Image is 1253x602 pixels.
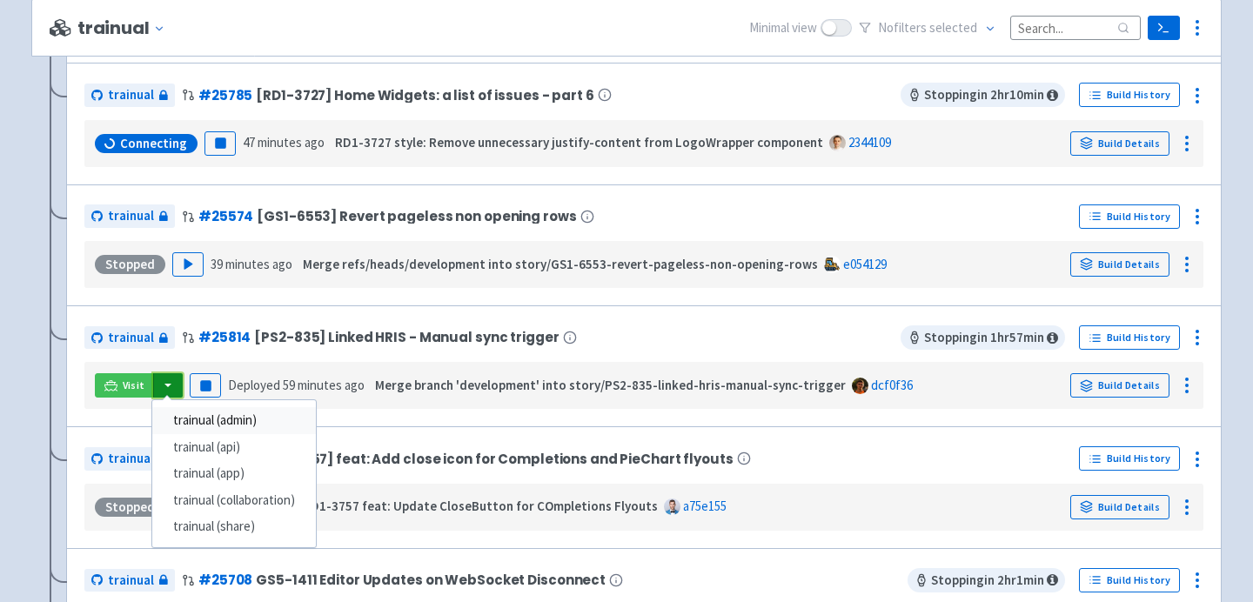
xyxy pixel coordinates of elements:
[878,18,977,38] span: No filter s
[303,256,818,272] strong: Merge refs/heads/development into story/GS1-6553-revert-pageless-non-opening-rows
[123,378,145,392] span: Visit
[848,134,891,150] a: 2344109
[77,18,172,38] button: trainual
[108,571,154,591] span: trainual
[1070,252,1169,277] a: Build Details
[152,434,316,461] a: trainual (api)
[108,85,154,105] span: trainual
[243,134,325,150] time: 47 minutes ago
[108,206,154,226] span: trainual
[283,377,365,393] time: 59 minutes ago
[120,135,187,152] span: Connecting
[198,571,252,589] a: #25708
[84,447,175,471] a: trainual
[198,207,253,225] a: #25574
[1070,373,1169,398] a: Build Details
[198,328,251,346] a: #25814
[749,18,817,38] span: Minimal view
[190,373,221,398] button: Pause
[257,209,576,224] span: [GS1-6553] Revert pageless non opening rows
[211,256,292,272] time: 39 minutes ago
[152,487,316,514] a: trainual (collaboration)
[1070,495,1169,519] a: Build Details
[929,19,977,36] span: selected
[1079,568,1180,592] a: Build History
[152,460,316,487] a: trainual (app)
[84,204,175,228] a: trainual
[303,498,658,514] strong: RD1-3757 feat: Update CloseButton for COmpletions Flyouts
[1010,16,1141,39] input: Search...
[84,326,175,350] a: trainual
[871,377,913,393] a: dcf0f36
[108,449,154,469] span: trainual
[1148,16,1180,40] a: Terminal
[901,83,1065,107] span: Stopping in 2 hr 10 min
[256,572,606,587] span: GS5-1411 Editor Updates on WebSocket Disconnect
[1070,131,1169,156] a: Build Details
[108,328,154,348] span: trainual
[152,513,316,540] a: trainual (share)
[908,568,1065,592] span: Stopping in 2 hr 1 min
[95,255,165,274] div: Stopped
[257,451,733,466] span: [RD1-3757] feat: Add close icon for Completions and PieChart flyouts
[228,377,365,393] span: Deployed
[84,569,175,592] a: trainual
[843,256,887,272] a: e054129
[172,252,204,277] button: Play
[256,88,593,103] span: [RD1-3727] Home Widgets: a list of issues - part 6
[1079,325,1180,350] a: Build History
[1079,204,1180,229] a: Build History
[1079,83,1180,107] a: Build History
[204,131,236,156] button: Pause
[1079,446,1180,471] a: Build History
[84,84,175,107] a: trainual
[198,86,252,104] a: #25785
[95,373,154,398] a: Visit
[375,377,846,393] strong: Merge branch 'development' into story/PS2-835-linked-hris-manual-sync-trigger
[254,330,559,344] span: [PS2-835] Linked HRIS - Manual sync trigger
[683,498,727,514] a: a75e155
[335,134,823,150] strong: RD1-3727 style: Remove unnecessary justify-content from LogoWrapper component
[901,325,1065,350] span: Stopping in 1 hr 57 min
[152,407,316,434] a: trainual (admin)
[95,498,165,517] div: Stopped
